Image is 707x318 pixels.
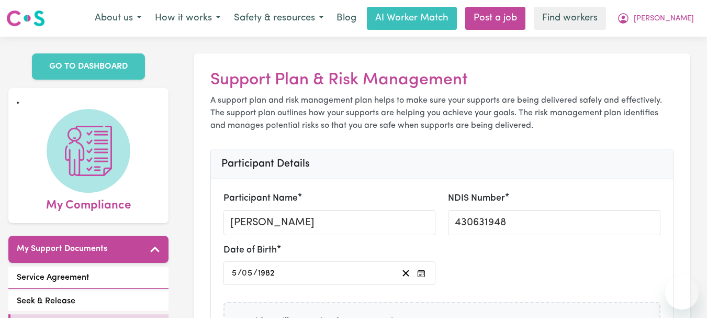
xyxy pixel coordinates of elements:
[610,7,701,29] button: My Account
[534,7,606,30] a: Find workers
[223,244,277,257] label: Date of Birth
[465,7,525,30] a: Post a job
[8,267,169,289] a: Service Agreement
[634,13,694,25] span: [PERSON_NAME]
[17,244,107,254] h5: My Support Documents
[210,70,674,90] h2: Support Plan & Risk Management
[448,192,505,205] label: NDIS Number
[367,7,457,30] a: AI Worker Match
[6,9,45,28] img: Careseekers logo
[253,269,257,278] span: /
[231,266,238,280] input: --
[210,94,674,132] p: A support plan and risk management plan helps to make sure your supports are being delivered safe...
[32,53,145,80] a: GO TO DASHBOARD
[242,266,253,280] input: --
[238,269,242,278] span: /
[8,236,169,263] button: My Support Documents
[227,7,330,29] button: Safety & resources
[46,193,131,215] span: My Compliance
[221,158,663,170] h3: Participant Details
[88,7,148,29] button: About us
[223,192,298,205] label: Participant Name
[665,276,699,310] iframe: Button to launch messaging window
[17,295,75,308] span: Seek & Release
[17,271,89,284] span: Service Agreement
[257,266,275,280] input: ----
[17,109,160,215] a: My Compliance
[8,291,169,312] a: Seek & Release
[148,7,227,29] button: How it works
[6,6,45,30] a: Careseekers logo
[330,7,363,30] a: Blog
[242,269,247,278] span: 0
